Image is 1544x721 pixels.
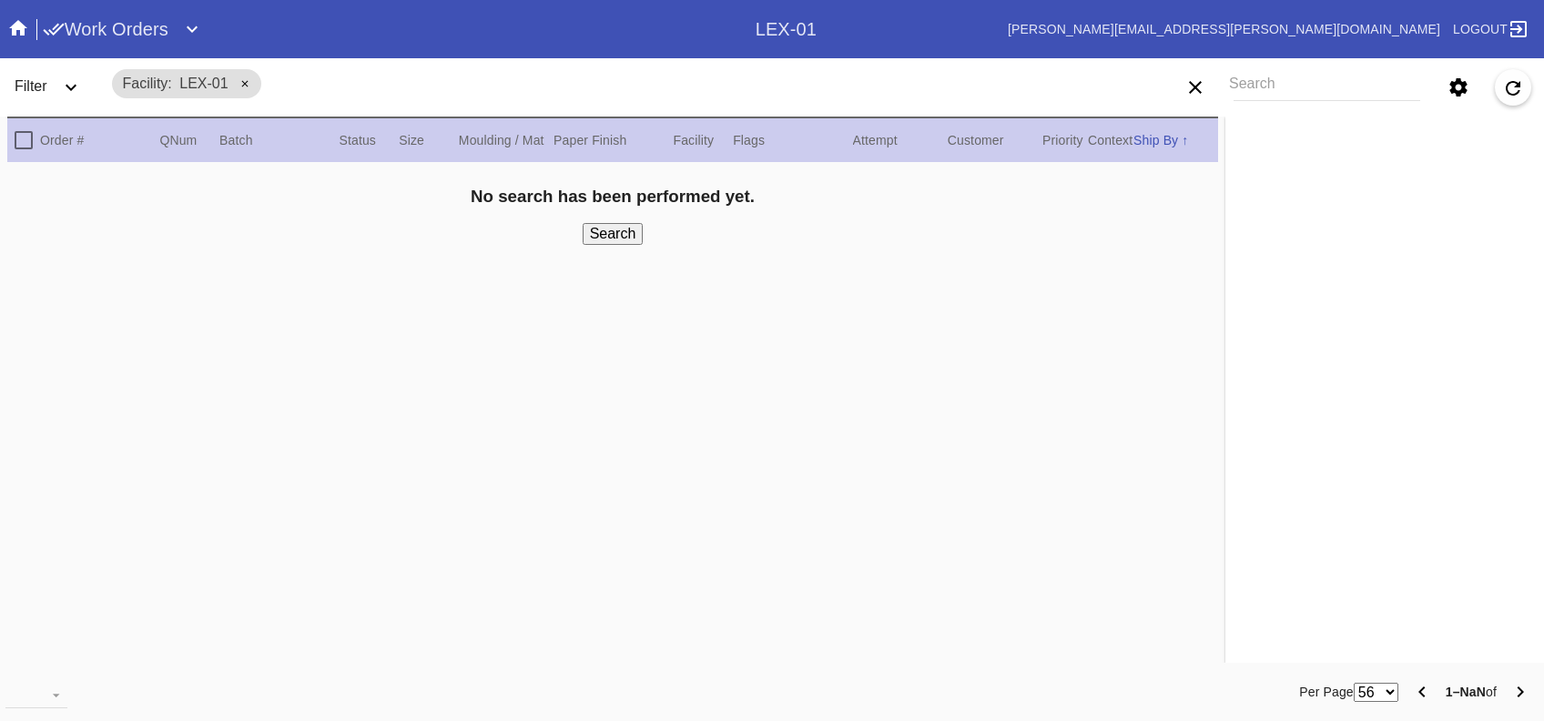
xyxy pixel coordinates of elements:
[123,76,172,91] span: Facility
[733,129,852,151] div: Flags
[1299,681,1354,703] label: Per Page
[1453,22,1508,36] span: Logout
[399,133,424,147] span: Size
[40,129,159,151] div: Order #
[179,76,228,91] span: LEX-01
[174,11,210,47] button: Expand
[1446,685,1486,699] b: 1–NaN
[15,126,42,155] md-checkbox: Select All
[1184,86,1206,101] ng-md-icon: Clear filters
[15,187,1211,207] h3: No search has been performed yet.
[1042,129,1088,151] div: Priority
[1404,674,1440,710] button: Previous Page
[1088,129,1133,151] div: Context
[1447,13,1529,46] a: Logout
[948,129,1042,151] div: Customer
[1446,681,1497,703] div: of
[7,62,102,113] div: FilterExpand
[219,129,339,151] div: Batch
[554,129,673,151] div: Paper Finish
[673,129,733,151] div: Facility
[459,129,554,151] div: Moulding / Mat
[1133,129,1211,151] div: Ship By ↑
[15,78,47,94] span: Filter
[53,69,89,106] button: Expand
[1008,22,1440,36] a: [PERSON_NAME][EMAIL_ADDRESS][PERSON_NAME][DOMAIN_NAME]
[1133,133,1178,147] span: Ship By
[583,223,644,245] button: Search
[1042,133,1083,147] span: Priority
[43,11,756,47] div: Work OrdersExpand
[1182,133,1188,147] span: ↑
[5,681,67,708] md-select: download-file: Download...
[1502,674,1539,710] button: Next Page
[1495,69,1531,106] button: Refresh
[339,129,399,151] div: Status
[756,19,817,40] div: LEX-01
[43,15,168,44] h1: Work Orders
[1177,69,1214,106] button: Clear filters
[159,129,219,151] div: QNum
[853,129,948,151] div: Attempt
[1440,69,1477,106] button: Settings
[399,129,459,151] div: Size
